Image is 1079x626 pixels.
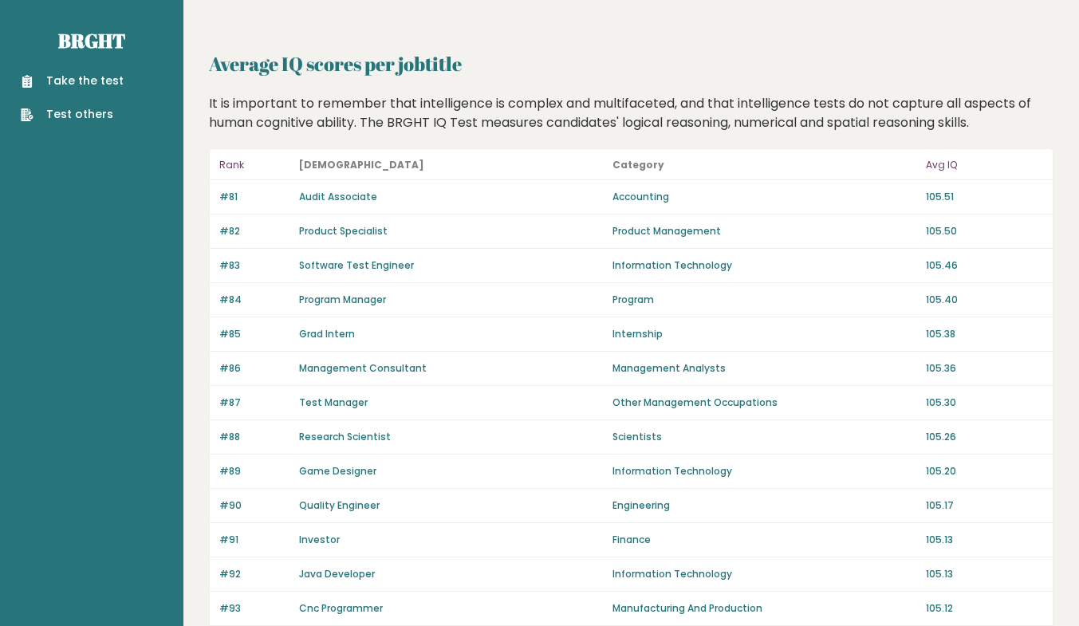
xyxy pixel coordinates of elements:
[926,430,1043,444] p: 105.26
[219,293,289,307] p: #84
[926,464,1043,478] p: 105.20
[926,567,1043,581] p: 105.13
[21,106,124,123] a: Test others
[299,361,427,375] a: Management Consultant
[612,190,916,204] p: Accounting
[926,361,1043,376] p: 105.36
[612,430,916,444] p: Scientists
[612,293,916,307] p: Program
[612,396,916,410] p: Other Management Occupations
[219,190,289,204] p: #81
[299,224,388,238] a: Product Specialist
[219,396,289,410] p: #87
[299,464,376,478] a: Game Designer
[219,567,289,581] p: #92
[612,567,916,581] p: Information Technology
[219,327,289,341] p: #85
[612,258,916,273] p: Information Technology
[926,396,1043,410] p: 105.30
[612,158,664,171] b: Category
[299,158,424,171] b: [DEMOGRAPHIC_DATA]
[926,498,1043,513] p: 105.17
[299,601,383,615] a: Cnc Programmer
[203,94,1060,132] div: It is important to remember that intelligence is complex and multifaceted, and that intelligence ...
[299,533,340,546] a: Investor
[926,190,1043,204] p: 105.51
[219,533,289,547] p: #91
[219,156,289,175] p: Rank
[58,28,125,53] a: Brght
[299,567,375,581] a: Java Developer
[219,498,289,513] p: #90
[299,498,380,512] a: Quality Engineer
[299,190,377,203] a: Audit Associate
[612,498,916,513] p: Engineering
[612,224,916,238] p: Product Management
[299,258,414,272] a: Software Test Engineer
[219,464,289,478] p: #89
[219,258,289,273] p: #83
[209,49,1053,78] h2: Average IQ scores per jobtitle
[219,224,289,238] p: #82
[926,601,1043,616] p: 105.12
[612,464,916,478] p: Information Technology
[219,361,289,376] p: #86
[612,361,916,376] p: Management Analysts
[612,533,916,547] p: Finance
[299,327,355,341] a: Grad Intern
[299,293,386,306] a: Program Manager
[612,327,916,341] p: Internship
[926,327,1043,341] p: 105.38
[219,601,289,616] p: #93
[219,430,289,444] p: #88
[926,224,1043,238] p: 105.50
[926,156,1043,175] p: Avg IQ
[612,601,916,616] p: Manufacturing And Production
[926,533,1043,547] p: 105.13
[21,73,124,89] a: Take the test
[926,293,1043,307] p: 105.40
[299,430,391,443] a: Research Scientist
[299,396,368,409] a: Test Manager
[926,258,1043,273] p: 105.46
